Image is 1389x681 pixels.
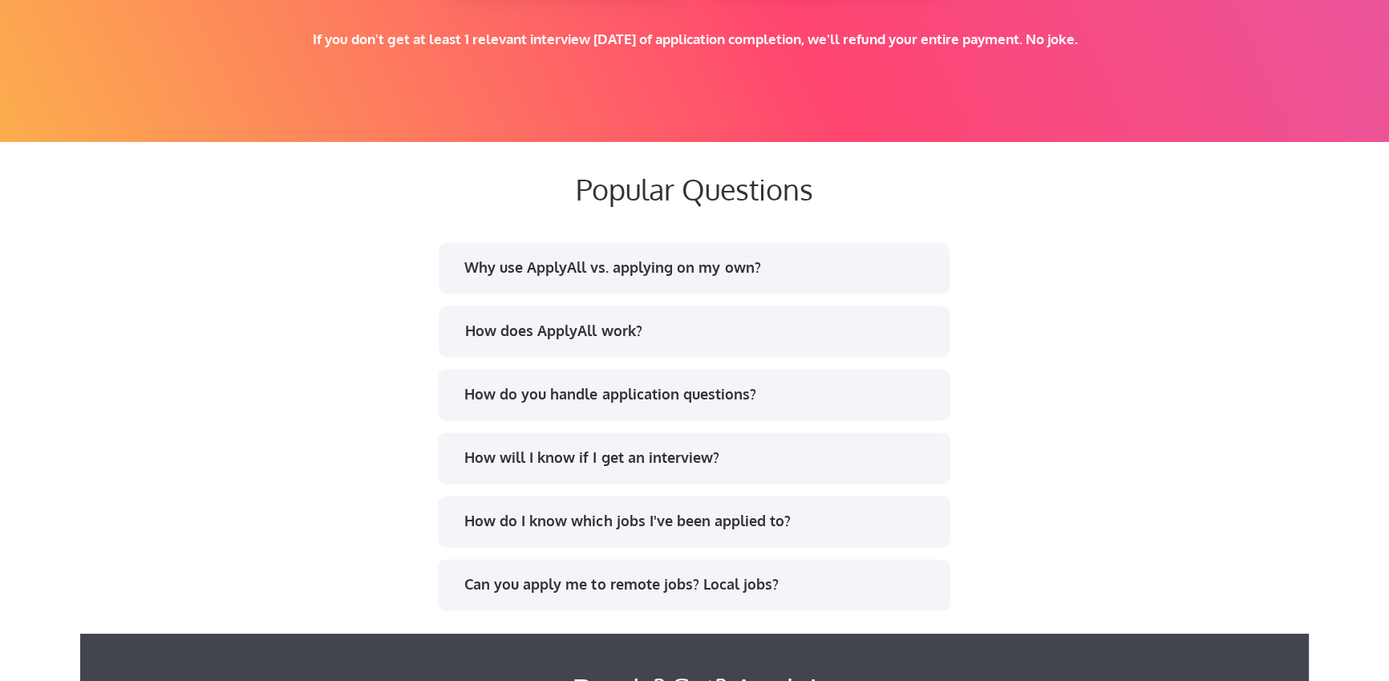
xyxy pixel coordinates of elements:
[465,321,936,341] div: How does ApplyAll work?
[310,172,1079,206] div: Popular Questions
[464,511,935,531] div: How do I know which jobs I've been applied to?
[279,30,1112,48] div: If you don't get at least 1 relevant interview [DATE] of application completion, we'll refund you...
[464,257,935,278] div: Why use ApplyAll vs. applying on my own?
[464,384,935,404] div: How do you handle application questions?
[464,574,935,594] div: Can you apply me to remote jobs? Local jobs?
[464,448,935,468] div: How will I know if I get an interview?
